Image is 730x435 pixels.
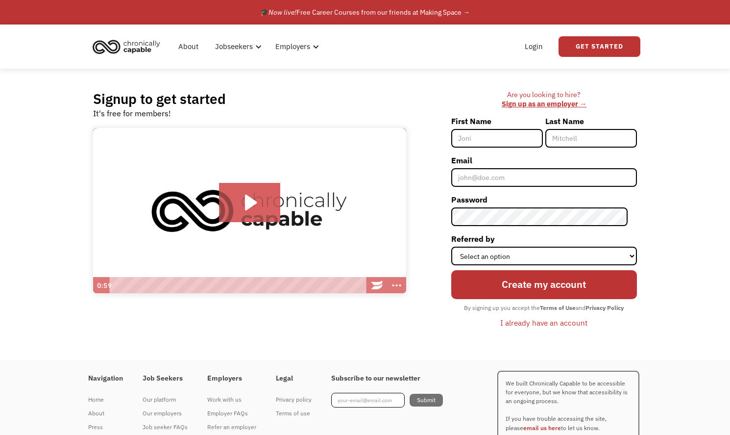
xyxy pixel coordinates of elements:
[451,270,637,299] input: Create my account
[172,31,204,62] a: About
[451,113,543,129] label: First Name
[451,192,637,207] label: Password
[493,314,595,331] a: I already have an account
[207,407,256,420] a: Employer FAQs
[260,6,470,18] div: 🎓 Free Career Courses from our friends at Making Space →
[143,420,188,434] a: Job seeker FAQs
[143,408,188,419] div: Our employers
[451,90,637,108] div: Are you looking to hire? ‍
[331,374,443,383] h4: Subscribe to our newsletter
[276,394,312,406] div: Privacy policy
[502,99,586,108] a: Sign up as an employer →
[451,153,637,168] label: Email
[90,36,163,57] img: Chronically Capable logo
[276,407,312,420] a: Terms of use
[115,277,363,294] div: Playbar
[88,420,123,434] a: Press
[275,41,310,52] div: Employers
[88,374,123,383] h4: Navigation
[93,107,171,119] div: It's free for members!
[207,420,256,434] a: Refer an employer
[219,183,280,222] button: Play Video: Introducing Chronically Capable
[143,421,188,433] div: Job seeker FAQs
[93,90,226,107] h2: Signup to get started
[545,129,637,148] input: Mitchell
[93,128,406,294] img: Introducing Chronically Capable
[207,393,256,407] a: Work with us
[143,393,188,407] a: Our platform
[585,304,624,311] strong: Privacy Policy
[276,374,312,383] h4: Legal
[207,421,256,433] div: Refer an employer
[276,393,312,407] a: Privacy policy
[540,304,576,311] strong: Terms of Use
[207,408,256,419] div: Employer FAQs
[88,421,123,433] div: Press
[451,129,543,148] input: Joni
[276,408,312,419] div: Terms of use
[143,374,188,383] h4: Job Seekers
[523,424,561,432] a: email us here
[207,394,256,406] div: Work with us
[143,407,188,420] a: Our employers
[143,394,188,406] div: Our platform
[331,393,443,408] form: Footer Newsletter
[88,393,123,407] a: Home
[500,317,587,329] div: I already have an account
[88,408,123,419] div: About
[410,394,443,407] input: Submit
[451,113,637,331] form: Member-Signup-Form
[559,36,640,57] a: Get Started
[207,374,256,383] h4: Employers
[88,394,123,406] div: Home
[209,31,265,62] div: Jobseekers
[331,393,405,408] input: your-email@email.com
[90,36,168,57] a: home
[387,277,406,294] button: Show more buttons
[459,302,629,314] div: By signing up you accept the and
[268,8,296,17] em: Now live!
[215,41,253,52] div: Jobseekers
[451,168,637,187] input: john@doe.com
[519,31,549,62] a: Login
[367,277,387,294] a: Wistia Logo -- Learn More
[269,31,322,62] div: Employers
[545,113,637,129] label: Last Name
[451,231,637,247] label: Referred by
[88,407,123,420] a: About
